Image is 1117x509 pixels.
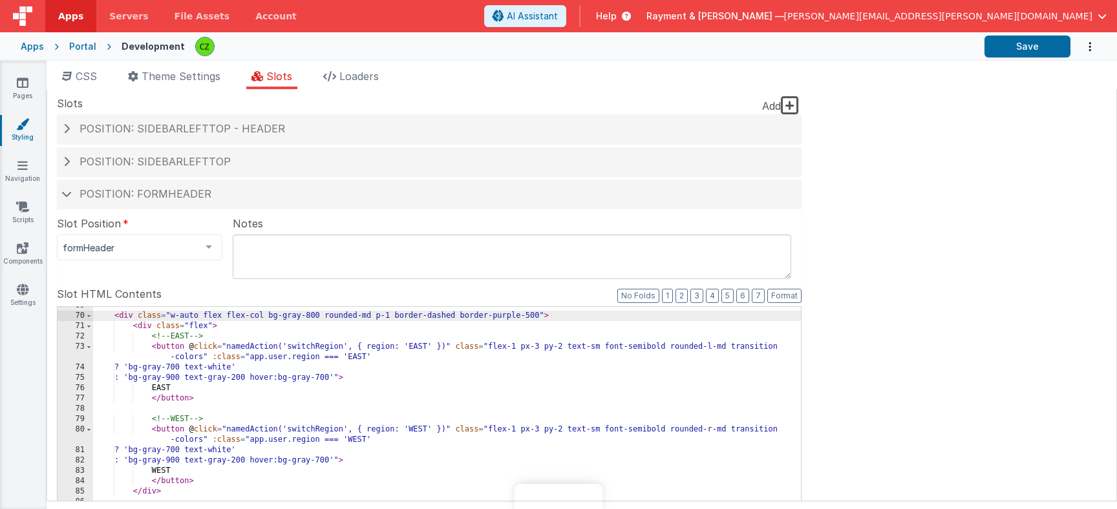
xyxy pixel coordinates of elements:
span: Apps [58,10,83,23]
div: 80 [58,424,93,445]
button: Options [1070,34,1096,60]
span: Servers [109,10,148,23]
span: Help [596,10,617,23]
div: 79 [58,414,93,424]
div: Portal [69,40,96,53]
span: Loaders [339,70,379,83]
span: Position: formHeader [80,187,211,200]
div: 86 [58,497,93,507]
div: 83 [58,466,93,476]
button: Format [767,289,802,303]
div: 73 [58,342,93,362]
div: 82 [58,455,93,466]
span: Slots [57,96,83,111]
div: 77 [58,393,93,404]
button: 4 [706,289,719,303]
span: Slot HTML Contents [57,286,162,302]
button: 2 [676,289,688,303]
div: 76 [58,383,93,393]
span: Rayment & [PERSON_NAME] — [646,10,784,23]
button: 1 [662,289,673,303]
img: b4a104e37d07c2bfba7c0e0e4a273d04 [196,37,214,56]
div: Apps [21,40,44,53]
div: 74 [58,362,93,373]
div: 81 [58,445,93,455]
span: Slot Position [57,216,121,231]
span: [PERSON_NAME][EMAIL_ADDRESS][PERSON_NAME][DOMAIN_NAME] [784,10,1092,23]
div: 75 [58,373,93,383]
button: Save [984,36,1070,57]
div: 70 [58,311,93,321]
div: 72 [58,331,93,342]
button: 3 [690,289,703,303]
div: Development [122,40,185,53]
button: 7 [752,289,765,303]
div: 84 [58,476,93,486]
span: Position: sidebarLeftTop [80,155,231,168]
button: AI Assistant [484,5,566,27]
button: 6 [736,289,749,303]
span: AI Assistant [507,10,558,23]
span: CSS [76,70,97,83]
span: Theme Settings [142,70,220,83]
span: Slots [266,70,292,83]
span: Position: sidebarLeftTop - header [80,122,285,135]
button: No Folds [617,289,659,303]
span: File Assets [175,10,230,23]
button: Rayment & [PERSON_NAME] — [PERSON_NAME][EMAIL_ADDRESS][PERSON_NAME][DOMAIN_NAME] [646,10,1107,23]
div: 71 [58,321,93,331]
span: formHeader [63,242,196,254]
span: Add [762,99,781,112]
button: 5 [721,289,734,303]
div: 85 [58,486,93,497]
div: 78 [58,404,93,414]
span: Notes [233,216,263,231]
